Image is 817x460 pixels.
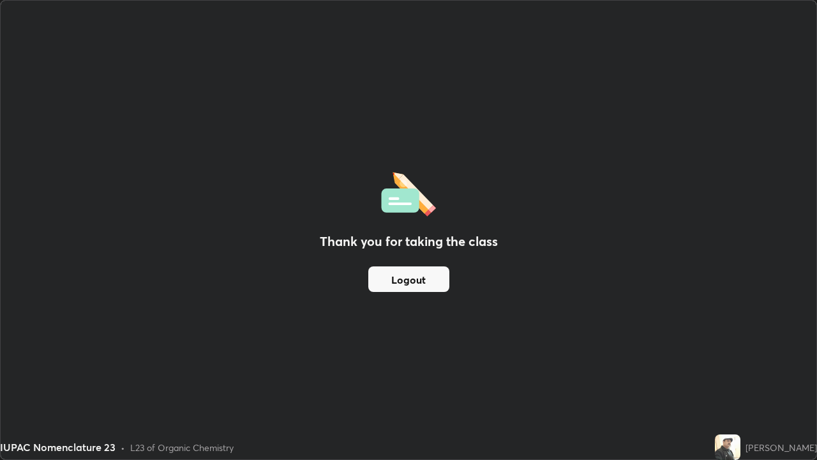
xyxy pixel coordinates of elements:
[368,266,449,292] button: Logout
[121,441,125,454] div: •
[746,441,817,454] div: [PERSON_NAME]
[130,441,234,454] div: L23 of Organic Chemistry
[715,434,740,460] img: 8789f57d21a94de8b089b2eaa565dc50.jpg
[320,232,498,251] h2: Thank you for taking the class
[381,168,436,217] img: offlineFeedback.1438e8b3.svg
